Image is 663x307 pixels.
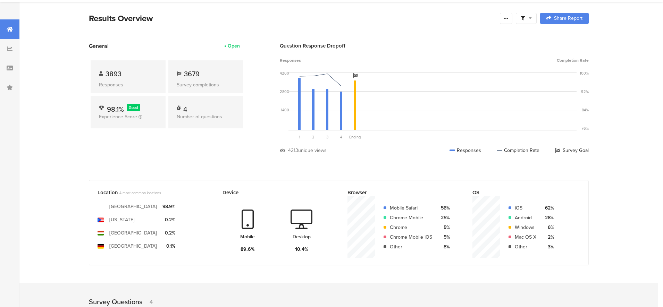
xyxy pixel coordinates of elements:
div: Completion Rate [497,147,539,154]
span: Responses [280,57,301,63]
div: Chrome Mobile iOS [390,233,432,241]
span: Completion Rate [557,57,589,63]
div: [US_STATE] [109,216,135,223]
div: 62% [542,204,554,212]
div: 4 [183,104,187,111]
div: Responses [99,81,157,88]
div: Other [390,243,432,250]
span: Good [129,105,138,110]
div: 56% [438,204,450,212]
div: 25% [438,214,450,221]
div: 2800 [280,89,289,94]
div: 5% [438,224,450,231]
span: 3679 [184,69,200,79]
div: Results Overview [89,12,496,25]
div: Browser [347,189,444,196]
div: Chrome Mobile [390,214,432,221]
div: [GEOGRAPHIC_DATA] [109,229,157,237]
div: Survey Questions [89,297,142,307]
div: Desktop [293,233,311,240]
div: 6% [542,224,554,231]
div: Other [515,243,536,250]
div: Device [223,189,319,196]
span: 2 [312,134,314,140]
div: Mac OS X [515,233,536,241]
div: Survey completions [177,81,235,88]
span: 4 most common locations [119,190,161,196]
div: 0.2% [162,216,175,223]
span: 3893 [106,69,121,79]
div: Open [228,42,240,50]
div: 100% [580,70,589,76]
span: 4 [340,134,342,140]
div: 4213 [288,147,298,154]
div: 3% [542,243,554,250]
div: Windows [515,224,536,231]
div: Question Response Dropoff [280,42,589,50]
div: 0.1% [162,242,175,250]
div: 84% [582,107,589,113]
div: 76% [581,126,589,131]
div: [GEOGRAPHIC_DATA] [109,242,157,250]
div: 1400 [281,107,289,113]
span: Number of questions [177,113,222,120]
div: OS [472,189,569,196]
i: Survey Goal [353,73,358,78]
div: 0.2% [162,229,175,237]
div: Chrome [390,224,432,231]
div: iOS [515,204,536,212]
div: 98.9% [162,203,175,210]
div: 4 [146,298,153,306]
div: 92% [581,89,589,94]
div: 8% [438,243,450,250]
div: unique views [298,147,327,154]
div: Mobile [240,233,255,240]
div: 10.4% [295,246,308,253]
div: Android [515,214,536,221]
div: Responses [450,147,481,154]
div: Location [98,189,194,196]
span: 98.1% [107,104,124,114]
div: 2% [542,233,554,241]
div: 4200 [280,70,289,76]
span: 3 [326,134,328,140]
div: 89.6% [241,246,255,253]
div: [GEOGRAPHIC_DATA] [109,203,157,210]
div: 28% [542,214,554,221]
span: Share Report [554,16,582,21]
div: 5% [438,233,450,241]
span: 1 [299,134,300,140]
div: Survey Goal [555,147,589,154]
span: General [89,42,109,50]
span: Experience Score [99,113,137,120]
div: Ending [348,134,362,140]
div: Mobile Safari [390,204,432,212]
